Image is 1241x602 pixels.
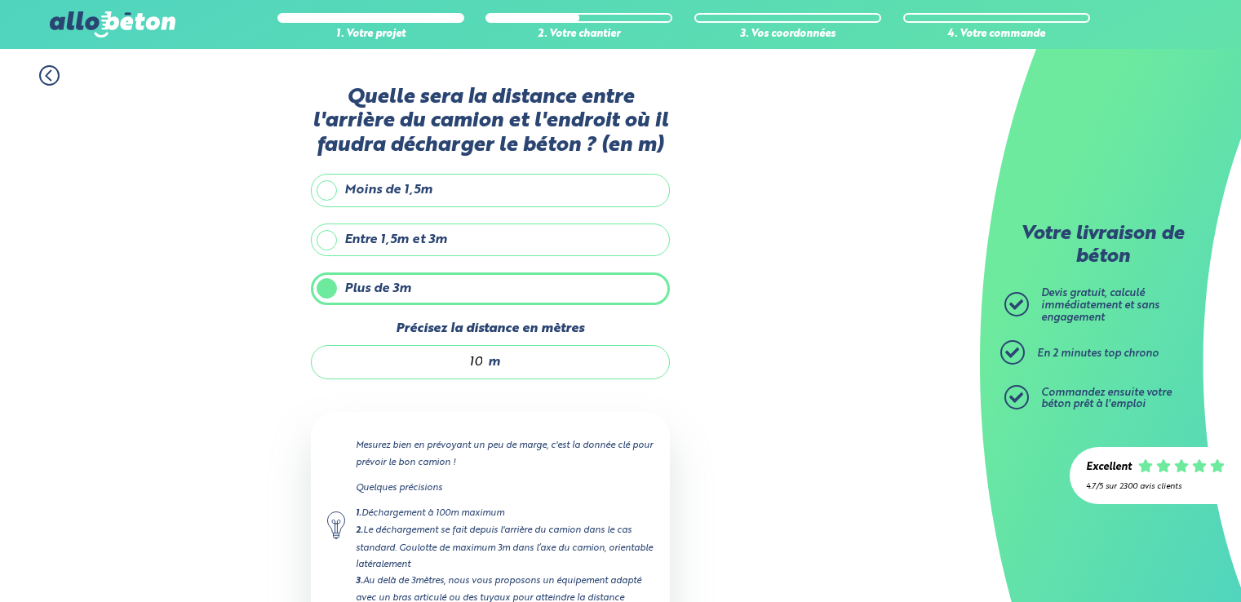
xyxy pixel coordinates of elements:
[356,522,654,572] div: Le déchargement se fait depuis l'arrière du camion dans le cas standard. Goulotte de maximum 3m d...
[311,321,670,336] label: Précisez la distance en mètres
[356,526,363,535] strong: 2.
[1041,288,1159,322] span: Devis gratuit, calculé immédiatement et sans engagement
[50,11,175,38] img: allobéton
[356,505,654,522] div: Déchargement à 100m maximum
[311,224,670,256] label: Entre 1,5m et 3m
[1008,224,1196,268] p: Votre livraison de béton
[488,355,500,370] span: m
[903,29,1090,41] div: 4. Votre commande
[694,29,881,41] div: 3. Vos coordonnées
[311,174,670,206] label: Moins de 1,5m
[485,29,672,41] div: 2. Votre chantier
[277,29,464,41] div: 1. Votre projet
[1041,387,1172,410] span: Commandez ensuite votre béton prêt à l'emploi
[356,480,654,496] p: Quelques précisions
[1086,462,1132,474] div: Excellent
[356,509,361,518] strong: 1.
[1037,348,1159,359] span: En 2 minutes top chrono
[311,86,670,157] label: Quelle sera la distance entre l'arrière du camion et l'endroit où il faudra décharger le béton ? ...
[356,577,363,586] strong: 3.
[311,272,670,305] label: Plus de 3m
[1086,482,1225,491] div: 4.7/5 sur 2300 avis clients
[1096,538,1223,584] iframe: Help widget launcher
[328,354,484,370] input: 0
[356,437,654,470] p: Mesurez bien en prévoyant un peu de marge, c'est la donnée clé pour prévoir le bon camion !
